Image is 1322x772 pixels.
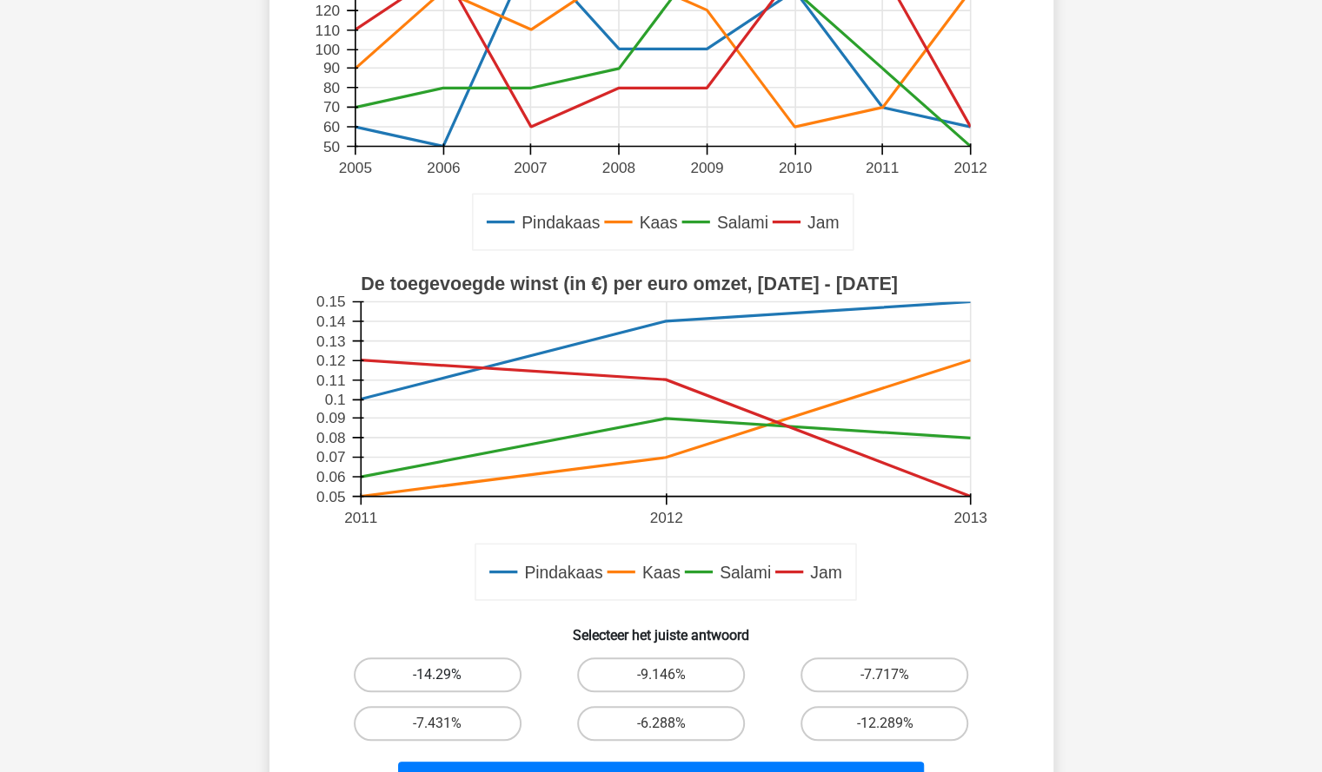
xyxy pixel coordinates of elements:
label: -9.146% [577,657,745,692]
text: 2012 [649,509,682,526]
text: 0.12 [316,352,345,369]
text: 2013 [953,509,987,526]
label: -7.431% [354,706,521,741]
text: 60 [322,118,339,135]
text: 100 [315,41,340,58]
text: 2009 [690,159,723,176]
text: Kaas [639,213,677,232]
label: -12.289% [801,706,968,741]
text: 0.08 [316,429,345,446]
text: 2006 [427,159,460,176]
text: Pindakaas [524,563,602,582]
text: Jam [810,563,842,582]
text: 90 [322,59,339,76]
text: Kaas [641,563,680,582]
text: 2005 [338,159,371,176]
text: 0.11 [316,372,345,389]
text: 0.05 [316,488,345,505]
text: 70 [322,98,339,115]
text: 80 [322,79,339,96]
text: 2011 [865,159,898,176]
text: 0.15 [316,294,345,311]
label: -6.288% [577,706,745,741]
text: 2010 [778,159,811,176]
text: 0.07 [316,448,345,465]
h6: Selecteer het juiste antwoord [297,613,1026,643]
label: -14.29% [354,657,521,692]
text: 50 [322,138,339,155]
text: 0.14 [316,313,346,330]
text: 2007 [514,159,547,176]
text: 0.1 [324,391,345,408]
text: 2011 [344,509,377,526]
label: -7.717% [801,657,968,692]
text: 2008 [601,159,634,176]
text: Salami [716,213,767,232]
text: 0.06 [316,468,345,485]
text: 120 [315,2,340,19]
text: 2012 [953,159,987,176]
text: 0.09 [316,409,345,426]
text: Jam [807,213,839,232]
text: 110 [315,22,340,39]
text: De toegevoegde winst (in €) per euro omzet, [DATE] - [DATE] [361,274,898,294]
text: Pindakaas [521,213,600,232]
text: 0.13 [316,333,345,350]
text: Salami [719,563,770,582]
